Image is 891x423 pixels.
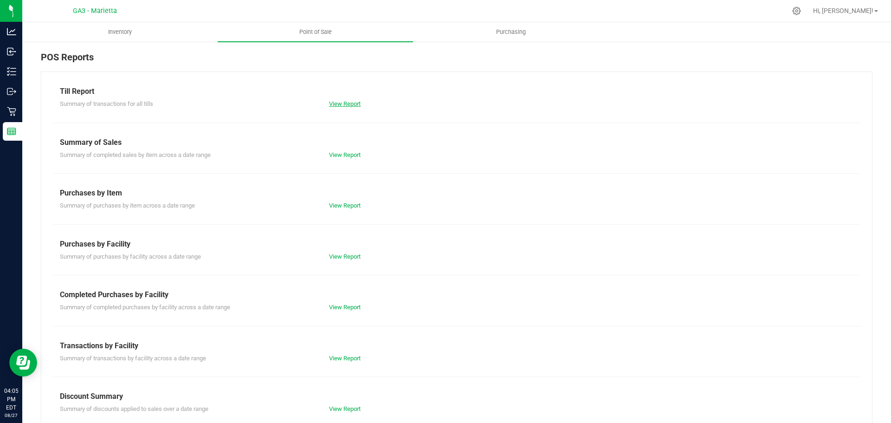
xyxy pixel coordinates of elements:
[813,7,873,14] span: Hi, [PERSON_NAME]!
[60,202,195,209] span: Summary of purchases by item across a date range
[41,50,872,72] div: POS Reports
[60,304,230,311] span: Summary of completed purchases by facility across a date range
[7,67,16,76] inline-svg: Inventory
[329,151,361,158] a: View Report
[60,100,153,107] span: Summary of transactions for all tills
[9,349,37,377] iframe: Resource center
[60,86,853,97] div: Till Report
[413,22,608,42] a: Purchasing
[73,7,117,15] span: GA3 - Marietta
[60,188,853,199] div: Purchases by Item
[60,137,853,148] div: Summary of Sales
[22,22,218,42] a: Inventory
[60,289,853,300] div: Completed Purchases by Facility
[7,47,16,56] inline-svg: Inbound
[7,87,16,96] inline-svg: Outbound
[287,28,344,36] span: Point of Sale
[60,355,206,362] span: Summary of transactions by facility across a date range
[329,100,361,107] a: View Report
[329,253,361,260] a: View Report
[60,253,201,260] span: Summary of purchases by facility across a date range
[60,239,853,250] div: Purchases by Facility
[60,340,853,351] div: Transactions by Facility
[329,405,361,412] a: View Report
[484,28,538,36] span: Purchasing
[7,107,16,116] inline-svg: Retail
[329,202,361,209] a: View Report
[7,27,16,36] inline-svg: Analytics
[4,412,18,419] p: 08/27
[7,127,16,136] inline-svg: Reports
[329,304,361,311] a: View Report
[791,7,802,15] div: Manage settings
[218,22,413,42] a: Point of Sale
[60,151,211,158] span: Summary of completed sales by item across a date range
[60,391,853,402] div: Discount Summary
[60,405,208,412] span: Summary of discounts applied to sales over a date range
[96,28,144,36] span: Inventory
[4,387,18,412] p: 04:05 PM EDT
[329,355,361,362] a: View Report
